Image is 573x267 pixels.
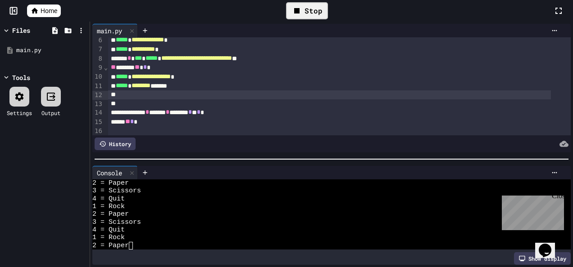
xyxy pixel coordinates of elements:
[41,6,57,15] span: Home
[92,118,104,127] div: 15
[92,24,138,37] div: main.py
[92,195,125,203] span: 4 = Quit
[92,218,141,226] span: 3 = Scissors
[92,91,104,100] div: 12
[92,168,127,178] div: Console
[92,166,138,179] div: Console
[92,242,129,249] span: 2 = Paper
[498,192,564,230] iframe: chat widget
[27,4,61,17] a: Home
[95,138,136,150] div: History
[92,226,125,234] span: 4 = Quit
[12,73,30,82] div: Tools
[514,252,571,265] div: Show display
[92,26,127,36] div: main.py
[16,46,86,55] div: main.py
[92,36,104,45] div: 6
[7,109,32,117] div: Settings
[4,4,62,57] div: Chat with us now!Close
[92,127,104,136] div: 16
[92,187,141,195] span: 3 = Scissors
[92,82,104,91] div: 11
[92,203,125,210] span: 1 = Rock
[92,210,129,218] span: 2 = Paper
[535,231,564,258] iframe: chat widget
[92,45,104,54] div: 7
[104,64,108,71] span: Fold line
[12,26,30,35] div: Files
[92,108,104,117] div: 14
[92,100,104,109] div: 13
[92,54,104,63] div: 8
[92,179,129,187] span: 2 = Paper
[92,234,125,241] span: 1 = Rock
[92,63,104,72] div: 9
[41,109,60,117] div: Output
[286,2,328,19] div: Stop
[92,72,104,81] div: 10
